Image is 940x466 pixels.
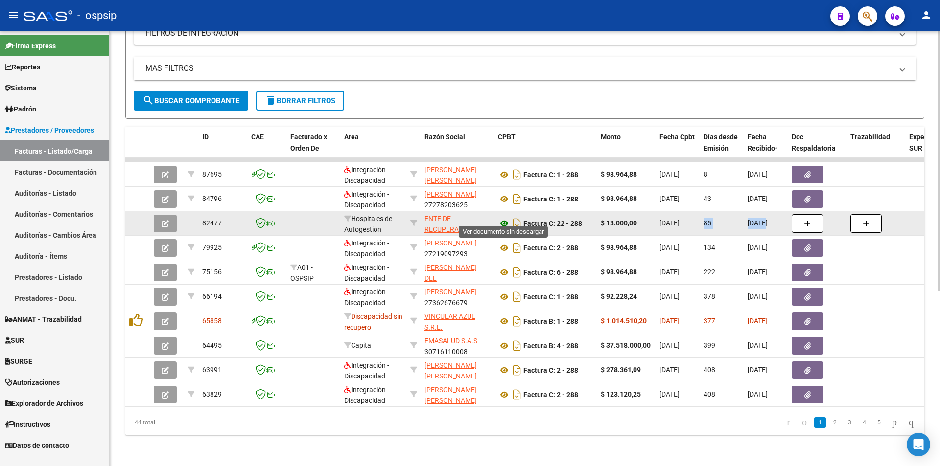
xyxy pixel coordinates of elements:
i: Descargar documento [511,313,523,329]
span: 65858 [202,317,222,325]
datatable-header-cell: Fecha Recibido [744,127,788,170]
div: 27314383902 [424,360,490,380]
span: Padrón [5,104,36,114]
span: [DATE] [748,292,768,300]
span: [DATE] [659,268,680,276]
span: Firma Express [5,41,56,51]
span: 87695 [202,170,222,178]
a: go to first page [782,417,795,428]
span: [DATE] [659,244,680,251]
span: Integración - Discapacidad [344,166,389,185]
span: 75156 [202,268,222,276]
strong: $ 98.964,88 [601,195,637,202]
strong: Factura C: 2 - 288 [523,391,578,399]
div: 27292829022 [424,262,490,283]
span: 63991 [202,366,222,374]
span: [DATE] [748,170,768,178]
span: Integración - Discapacidad [344,288,389,307]
strong: Factura C: 2 - 288 [523,244,578,252]
strong: $ 98.964,88 [601,268,637,276]
strong: Factura C: 1 - 288 [523,171,578,178]
span: Integración - Discapacidad [344,190,389,209]
strong: Factura C: 2 - 288 [523,366,578,374]
a: 5 [873,417,885,428]
span: [DATE] [659,219,680,227]
datatable-header-cell: Fecha Cpbt [656,127,700,170]
span: Borrar Filtros [265,96,335,105]
span: 43 [704,195,711,202]
strong: Factura C: 1 - 288 [523,293,578,301]
a: go to last page [904,417,918,428]
strong: $ 98.964,88 [601,170,637,178]
mat-expansion-panel-header: MAS FILTROS [134,57,916,80]
span: 63829 [202,390,222,398]
span: [DATE] [659,390,680,398]
strong: $ 1.014.510,20 [601,317,647,325]
i: Descargar documento [511,191,523,207]
div: 44 total [125,410,283,435]
span: Datos de contacto [5,440,69,451]
span: [PERSON_NAME] [424,239,477,247]
span: Monto [601,133,621,141]
span: [DATE] [748,219,768,227]
span: Explorador de Archivos [5,398,83,409]
strong: Factura B: 4 - 288 [523,342,578,350]
strong: Factura C: 6 - 288 [523,268,578,276]
strong: $ 278.361,09 [601,366,641,374]
mat-panel-title: FILTROS DE INTEGRACION [145,28,893,39]
span: Integración - Discapacidad [344,386,389,405]
span: [PERSON_NAME] [PERSON_NAME] [424,386,477,405]
mat-icon: person [920,9,932,21]
strong: $ 13.000,00 [601,219,637,227]
span: Instructivos [5,419,50,430]
span: VINCULAR AZUL S.R.L. [424,312,475,332]
datatable-header-cell: CAE [247,127,286,170]
i: Descargar documento [511,338,523,354]
button: Buscar Comprobante [134,91,248,111]
li: page 2 [827,414,842,431]
a: go to next page [888,417,901,428]
span: 8 [704,170,707,178]
span: EMASALUD S.A.S [424,337,477,345]
a: 3 [844,417,855,428]
span: Integración - Discapacidad [344,361,389,380]
span: 79925 [202,244,222,251]
li: page 5 [871,414,886,431]
div: 27345835690 [424,384,490,405]
mat-icon: menu [8,9,20,21]
span: [PERSON_NAME] [PERSON_NAME] [424,166,477,185]
i: Descargar documento [511,387,523,402]
span: Prestadores / Proveedores [5,125,94,135]
span: [DATE] [659,317,680,325]
datatable-header-cell: Días desde Emisión [700,127,744,170]
div: 30718615700 [424,213,490,234]
datatable-header-cell: Monto [597,127,656,170]
datatable-header-cell: Razón Social [421,127,494,170]
span: [DATE] [748,244,768,251]
span: CAE [251,133,264,141]
i: Descargar documento [511,265,523,280]
span: 399 [704,341,715,349]
strong: $ 37.518.000,00 [601,341,651,349]
mat-expansion-panel-header: FILTROS DE INTEGRACION [134,22,916,45]
span: Integración - Discapacidad [344,239,389,258]
span: CPBT [498,133,516,141]
strong: Factura C: 22 - 288 [523,220,582,227]
span: [DATE] [659,366,680,374]
i: Descargar documento [511,240,523,256]
span: [PERSON_NAME] DEL [PERSON_NAME] [424,264,477,294]
li: page 4 [857,414,871,431]
span: 82477 [202,219,222,227]
span: 134 [704,244,715,251]
strong: $ 123.120,25 [601,390,641,398]
span: [DATE] [659,170,680,178]
span: SUR [5,335,24,346]
mat-icon: search [142,94,154,106]
i: Descargar documento [511,289,523,305]
span: Días desde Emisión [704,133,738,152]
span: [PERSON_NAME] [424,190,477,198]
strong: $ 98.964,88 [601,244,637,251]
i: Descargar documento [511,216,523,231]
span: Doc Respaldatoria [792,133,836,152]
span: 222 [704,268,715,276]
